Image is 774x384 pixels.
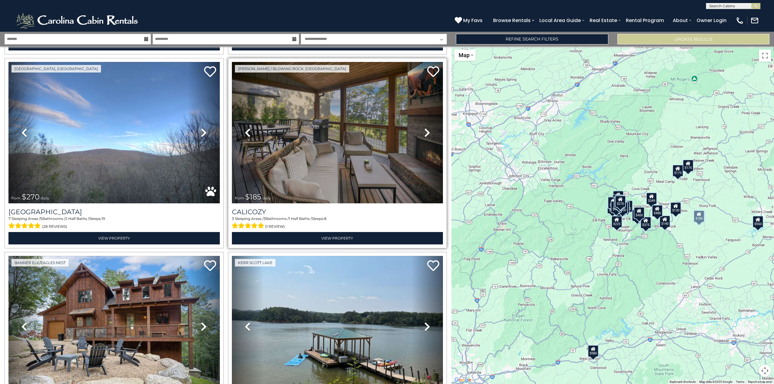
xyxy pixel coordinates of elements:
a: Report a map error [748,380,772,383]
a: [GEOGRAPHIC_DATA] [8,208,220,216]
a: Add to favorites [427,66,439,79]
button: Toggle fullscreen view [759,50,771,62]
div: $185 [694,210,704,222]
div: Sleeping Areas / Bathrooms / Sleeps: [8,216,220,231]
a: [GEOGRAPHIC_DATA], [GEOGRAPHIC_DATA] [11,65,101,73]
a: Local Area Guide [536,15,584,26]
a: View Property [232,232,443,244]
img: phone-regular-white.png [736,16,744,25]
img: Google [453,376,473,384]
button: Map camera controls [759,365,771,377]
span: from [11,196,21,200]
div: $424 [611,201,622,213]
button: Update Results [617,34,769,44]
div: $400 [634,207,645,219]
a: [PERSON_NAME] / Blowing Rock, [GEOGRAPHIC_DATA] [235,65,349,73]
span: from [235,196,244,200]
button: Keyboard shortcuts [670,380,696,384]
div: $230 [632,209,642,221]
a: Kerr Scott Lake [235,259,275,266]
span: 7 [8,216,11,221]
span: My Favs [463,17,483,24]
span: 1 Half Baths / [289,216,312,221]
div: $550 [753,216,763,228]
a: Add to favorites [204,260,216,273]
div: Sleeping Areas / Bathrooms / Sleeps: [232,216,443,231]
h3: Majestic Mountain Haus [8,208,220,216]
a: Real Estate [587,15,620,26]
span: 3 [264,216,266,221]
div: $125 [613,190,624,202]
a: Rental Program [623,15,667,26]
a: Owner Login [694,15,730,26]
a: Terms [736,380,744,383]
img: thumbnail_167084347.jpeg [232,62,443,203]
img: mail-regular-white.png [750,16,759,25]
span: 8 [324,216,327,221]
div: $395 [614,197,625,209]
span: daily [41,196,49,200]
a: About [670,15,691,26]
div: $230 [607,202,618,214]
span: Map [459,52,470,58]
span: daily [262,196,271,200]
span: $270 [22,192,40,201]
div: $580 [588,345,599,357]
a: Calicozy [232,208,443,216]
div: $130 [670,202,681,214]
a: Browse Rentals [490,15,534,26]
div: $225 [611,215,622,227]
span: 19 [102,216,105,221]
div: $297 [694,210,705,222]
span: (1 review) [265,223,285,231]
div: $300 [617,202,628,214]
div: $480 [652,205,662,217]
img: White-1-2.png [15,11,141,30]
div: $140 [659,215,670,227]
span: Map data ©2025 Google [699,380,732,383]
span: 5 [40,216,42,221]
span: 2 Half Baths / [65,216,89,221]
a: Open this area in Google Maps (opens a new window) [453,376,473,384]
img: thumbnail_163276084.jpeg [8,62,220,203]
div: $349 [646,192,657,205]
a: Refine Search Filters [456,34,608,44]
div: $625 [622,200,633,212]
span: 3 [232,216,234,221]
a: My Favs [455,17,484,24]
div: $425 [612,195,623,207]
a: Banner Elk/Eagles Nest [11,259,69,266]
button: Change map style [454,50,476,61]
div: $175 [682,160,693,172]
div: $290 [608,197,619,209]
span: (28 reviews) [42,223,67,231]
a: Add to favorites [204,66,216,79]
span: $185 [245,192,261,201]
div: $175 [672,165,683,177]
div: $375 [640,216,651,228]
div: $215 [619,201,629,213]
a: Add to favorites [427,260,439,273]
div: $270 [615,195,626,208]
a: View Property [8,232,220,244]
